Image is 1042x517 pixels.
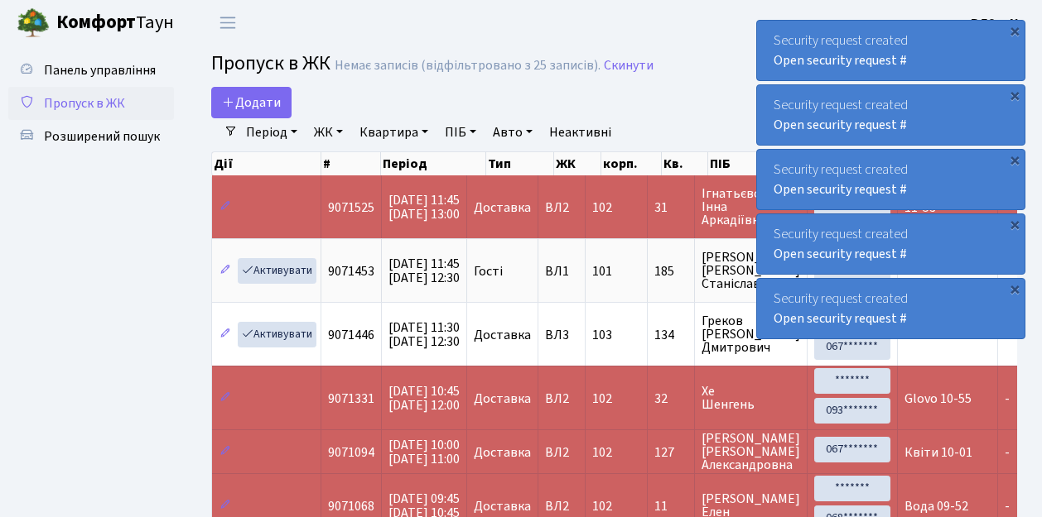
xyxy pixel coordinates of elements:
div: Немає записів (відфільтровано з 25 записів). [335,58,601,74]
th: Дії [212,152,321,175]
span: ВЛ2 [545,500,578,513]
span: 9071094 [328,443,374,462]
span: Розширений пошук [44,127,160,146]
a: Open security request # [774,180,907,199]
div: Security request created [757,21,1025,80]
a: Панель управління [8,54,174,87]
div: × [1006,280,1023,297]
span: Доставка [474,201,531,214]
span: Гості [474,265,503,278]
span: 101 [592,262,612,280]
div: Security request created [757,279,1025,338]
span: 102 [592,497,612,515]
span: 185 [654,265,687,278]
span: Пропуск в ЖК [44,94,125,112]
span: Таун [56,9,174,37]
a: Пропуск в ЖК [8,87,174,120]
img: logo.png [17,7,50,40]
span: Доставка [474,446,531,459]
span: Доставка [474,328,531,342]
th: корп. [601,152,662,175]
span: Греков [PERSON_NAME] Дмитрович [702,314,800,354]
span: 102 [592,390,612,408]
span: 102 [592,199,612,217]
th: ПІБ [708,152,822,175]
a: Open security request # [774,116,907,134]
span: [PERSON_NAME] [PERSON_NAME] Станіславівна [702,251,800,290]
a: Open security request # [774,245,907,263]
span: 134 [654,328,687,342]
span: Пропуск в ЖК [211,49,330,78]
a: ЖК [307,118,350,146]
span: Доставка [474,500,531,513]
span: 11 [654,500,687,513]
div: × [1006,87,1023,103]
a: ПІБ [438,118,483,146]
span: Доставка [474,392,531,405]
button: Переключити навігацію [207,9,248,36]
a: Open security request # [774,51,907,69]
span: 103 [592,326,612,344]
span: Ігнатьєвська Інна Аркадіївна [702,187,800,227]
span: Хе Шенгень [702,385,800,411]
div: × [1006,151,1023,168]
span: 9071331 [328,390,374,408]
a: Скинути [604,58,654,74]
span: 9071446 [328,326,374,344]
span: ВЛ2 [545,446,578,459]
div: Security request created [757,150,1025,209]
span: [DATE] 11:30 [DATE] 12:30 [388,318,460,351]
th: Тип [486,152,554,175]
span: 9071068 [328,497,374,515]
div: × [1006,22,1023,39]
span: [DATE] 10:00 [DATE] 11:00 [388,436,460,468]
a: Квартира [353,118,435,146]
a: Авто [486,118,539,146]
b: Комфорт [56,9,136,36]
span: [DATE] 10:45 [DATE] 12:00 [388,382,460,414]
span: ВЛ1 [545,265,578,278]
span: [DATE] 11:45 [DATE] 12:30 [388,255,460,287]
div: Security request created [757,85,1025,145]
span: ВЛ2 [545,392,578,405]
span: 9071453 [328,262,374,280]
span: - [1005,497,1010,515]
span: 127 [654,446,687,459]
span: - [1005,390,1010,408]
a: Активувати [238,322,316,347]
span: [DATE] 11:45 [DATE] 13:00 [388,191,460,223]
th: ЖК [554,152,601,175]
span: Панель управління [44,61,156,79]
span: 9071525 [328,199,374,217]
a: Активувати [238,258,316,284]
span: 32 [654,392,687,405]
span: - [1005,443,1010,462]
b: ВЛ2 -. К. [971,14,1022,32]
span: [PERSON_NAME] [PERSON_NAME] Александровна [702,432,800,472]
a: Розширений пошук [8,120,174,153]
span: ВЛ2 [545,201,578,214]
span: 102 [592,443,612,462]
div: × [1006,216,1023,232]
a: Open security request # [774,309,907,328]
a: Період [239,118,304,146]
div: Security request created [757,214,1025,274]
a: Додати [211,87,292,118]
span: Квіти 10-01 [905,443,972,462]
th: Період [381,152,486,175]
span: Додати [222,93,281,112]
a: ВЛ2 -. К. [971,13,1022,33]
th: Кв. [662,152,708,175]
span: 31 [654,201,687,214]
span: Вода 09-52 [905,497,968,515]
a: Неактивні [543,118,618,146]
th: # [321,152,381,175]
span: Glovo 10-55 [905,390,972,408]
span: ВЛ3 [545,328,578,342]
